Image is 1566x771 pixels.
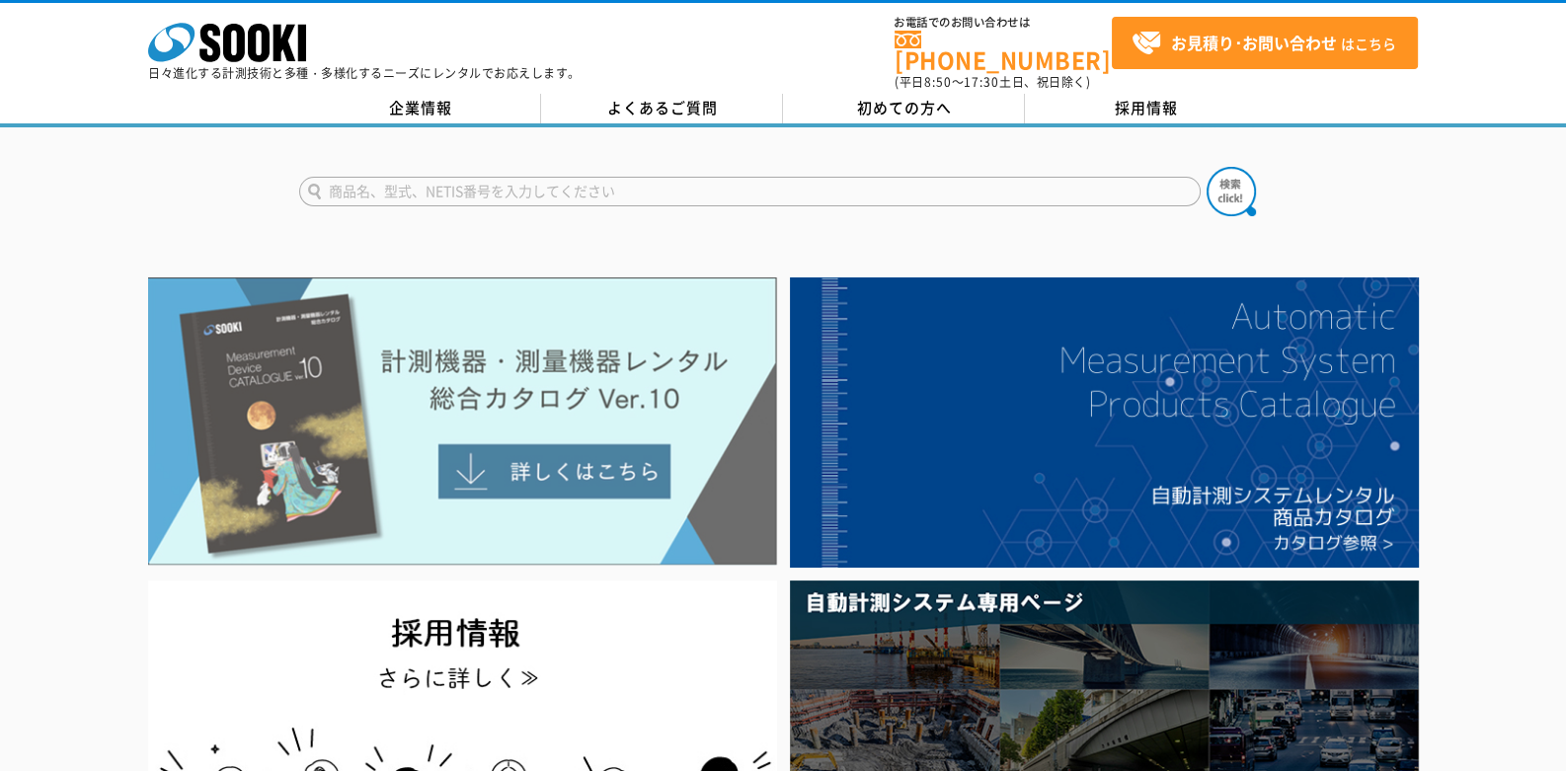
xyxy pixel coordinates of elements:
span: はこちら [1132,29,1396,58]
a: お見積り･お問い合わせはこちら [1112,17,1418,69]
a: 採用情報 [1025,94,1267,123]
a: 企業情報 [299,94,541,123]
span: 8:50 [924,73,952,91]
input: 商品名、型式、NETIS番号を入力してください [299,177,1201,206]
img: Catalog Ver10 [148,277,777,566]
a: 初めての方へ [783,94,1025,123]
p: 日々進化する計測技術と多種・多様化するニーズにレンタルでお応えします。 [148,67,581,79]
span: お電話でのお問い合わせは [895,17,1112,29]
span: (平日 ～ 土日、祝日除く) [895,73,1090,91]
img: btn_search.png [1207,167,1256,216]
a: [PHONE_NUMBER] [895,31,1112,71]
span: 17:30 [964,73,999,91]
span: 初めての方へ [857,97,952,118]
a: よくあるご質問 [541,94,783,123]
img: 自動計測システムカタログ [790,277,1419,568]
strong: お見積り･お問い合わせ [1171,31,1337,54]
